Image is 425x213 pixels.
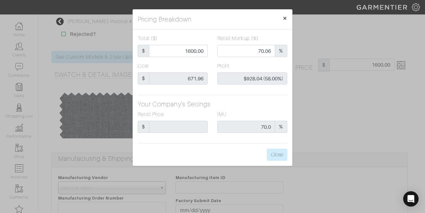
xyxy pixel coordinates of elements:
[277,9,292,27] button: Close
[403,191,419,207] div: Open Intercom Messenger
[275,45,287,57] span: %
[138,14,192,24] h5: Pricing Breakdown
[217,62,230,70] label: Profit
[282,14,287,22] span: ×
[267,149,287,161] button: Close
[138,35,158,42] label: Total ($)
[138,62,149,70] label: Cost
[149,45,208,57] input: Unit Price
[138,72,149,85] span: $
[217,111,227,118] label: IMU
[217,35,259,42] label: Retail Markup (%)
[138,45,149,57] span: $
[275,121,287,133] span: %
[138,100,287,108] h5: Your Company's Settings
[138,121,149,133] span: $
[217,45,275,57] input: Markup %
[138,111,164,118] label: Retail Price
